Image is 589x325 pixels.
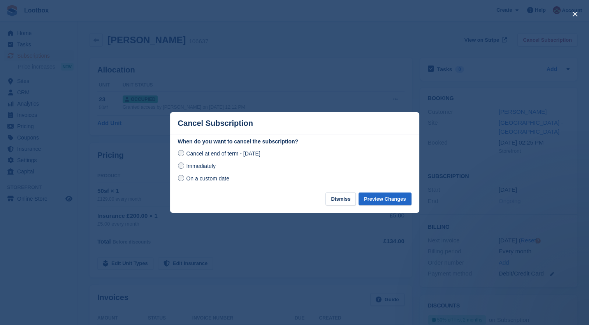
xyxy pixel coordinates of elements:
input: Immediately [178,162,184,169]
p: Cancel Subscription [178,119,253,128]
span: Cancel at end of term - [DATE] [186,150,260,157]
label: When do you want to cancel the subscription? [178,138,411,146]
input: Cancel at end of term - [DATE] [178,150,184,156]
button: close [569,8,581,20]
button: Dismiss [325,193,356,205]
button: Preview Changes [359,193,411,205]
span: Immediately [186,163,215,169]
span: On a custom date [186,175,229,182]
input: On a custom date [178,175,184,181]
